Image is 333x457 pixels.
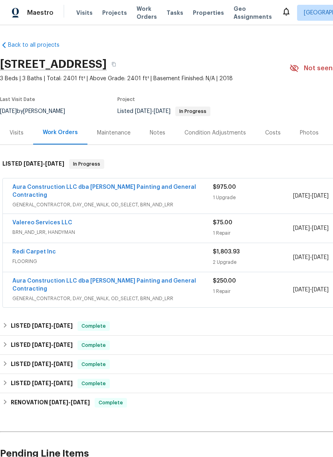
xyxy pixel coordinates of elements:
[135,109,152,114] span: [DATE]
[10,129,24,137] div: Visits
[193,9,224,17] span: Properties
[213,220,232,226] span: $75.00
[293,192,329,200] span: -
[184,129,246,137] div: Condition Adjustments
[312,226,329,231] span: [DATE]
[32,361,51,367] span: [DATE]
[213,258,293,266] div: 2 Upgrade
[78,341,109,349] span: Complete
[293,287,310,293] span: [DATE]
[43,129,78,137] div: Work Orders
[213,184,236,190] span: $975.00
[49,400,68,405] span: [DATE]
[54,361,73,367] span: [DATE]
[12,220,72,226] a: Valereo Services LLC
[293,286,329,294] span: -
[117,109,210,114] span: Listed
[213,194,293,202] div: 1 Upgrade
[213,278,236,284] span: $250.00
[293,224,329,232] span: -
[11,379,73,388] h6: LISTED
[150,129,165,137] div: Notes
[213,249,240,255] span: $1,803.93
[78,360,109,368] span: Complete
[12,201,213,209] span: GENERAL_CONTRACTOR, DAY_ONE_WALK, OD_SELECT, BRN_AND_LRR
[2,159,64,169] h6: LISTED
[12,257,213,265] span: FLOORING
[265,129,281,137] div: Costs
[213,229,293,237] div: 1 Repair
[70,160,103,168] span: In Progress
[78,322,109,330] span: Complete
[49,400,90,405] span: -
[312,287,329,293] span: [DATE]
[107,57,121,71] button: Copy Address
[76,9,93,17] span: Visits
[154,109,170,114] span: [DATE]
[45,161,64,166] span: [DATE]
[293,253,329,261] span: -
[12,278,196,292] a: Aura Construction LLC dba [PERSON_NAME] Painting and General Contracting
[11,360,73,369] h6: LISTED
[71,400,90,405] span: [DATE]
[11,340,73,350] h6: LISTED
[54,380,73,386] span: [DATE]
[117,97,135,102] span: Project
[102,9,127,17] span: Projects
[95,399,126,407] span: Complete
[12,228,213,236] span: BRN_AND_LRR, HANDYMAN
[234,5,272,21] span: Geo Assignments
[24,161,64,166] span: -
[11,398,90,408] h6: RENOVATION
[12,249,56,255] a: Redi Carpet Inc
[32,342,51,348] span: [DATE]
[213,287,293,295] div: 1 Repair
[176,109,210,114] span: In Progress
[135,109,170,114] span: -
[27,9,54,17] span: Maestro
[312,193,329,199] span: [DATE]
[32,380,51,386] span: [DATE]
[293,226,310,231] span: [DATE]
[97,129,131,137] div: Maintenance
[11,321,73,331] h6: LISTED
[32,342,73,348] span: -
[32,361,73,367] span: -
[12,184,196,198] a: Aura Construction LLC dba [PERSON_NAME] Painting and General Contracting
[54,342,73,348] span: [DATE]
[32,323,73,328] span: -
[300,129,319,137] div: Photos
[12,295,213,303] span: GENERAL_CONTRACTOR, DAY_ONE_WALK, OD_SELECT, BRN_AND_LRR
[32,380,73,386] span: -
[32,323,51,328] span: [DATE]
[137,5,157,21] span: Work Orders
[166,10,183,16] span: Tasks
[293,255,310,260] span: [DATE]
[312,255,329,260] span: [DATE]
[293,193,310,199] span: [DATE]
[24,161,43,166] span: [DATE]
[54,323,73,328] span: [DATE]
[78,380,109,388] span: Complete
